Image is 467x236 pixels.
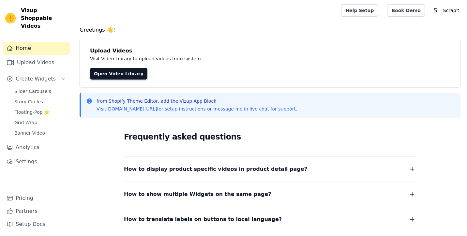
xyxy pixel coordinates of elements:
[14,119,37,126] span: Grid Wrap
[3,42,70,55] a: Home
[3,205,70,218] a: Partners
[14,88,51,95] span: Slider Carousels
[3,155,70,168] a: Settings
[80,26,460,34] h4: Greetings 👋!
[10,97,70,106] a: Story Circles
[124,190,271,199] span: How to show multiple Widgets on the same page?
[106,106,157,111] a: [DOMAIN_NAME][URL]
[430,5,462,16] button: S Scrap't
[5,13,16,23] img: Vizup
[387,4,425,17] a: Book Demo
[10,87,70,96] a: Slider Carousels
[124,165,416,174] button: How to display product specific videos in product detail page?
[90,55,382,63] p: Visit Video Library to upload videos from system
[3,56,70,69] a: Upload Videos
[433,7,437,14] text: S
[10,128,70,138] a: Banner Video
[3,218,70,231] a: Setup Docs
[14,109,50,115] span: Floating-Pop ⭐
[90,68,147,80] a: Open Video Library
[3,72,70,85] button: Create Widgets
[97,106,297,112] p: Visit for setup instructions or message me in live chat for support.
[16,75,56,83] span: Create Widgets
[3,192,70,205] a: Pricing
[21,7,68,30] span: Vizup Shoppable Videos
[97,98,297,104] p: from Shopify Theme Editor, add the Vizup App Block
[441,5,462,16] p: Scrap't
[14,130,45,136] span: Banner Video
[14,98,43,105] span: Story Circles
[90,47,450,55] h4: Upload Videos
[10,108,70,117] a: Floating-Pop ⭐
[124,165,307,174] span: How to display product specific videos in product detail page?
[341,4,378,17] a: Help Setup
[124,190,416,199] button: How to show multiple Widgets on the same page?
[124,130,416,143] h2: Frequently asked questions
[10,118,70,127] a: Grid Wrap
[124,215,416,224] button: How to translate labels on buttons to local language?
[3,141,70,154] a: Analytics
[124,215,282,224] span: How to translate labels on buttons to local language?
